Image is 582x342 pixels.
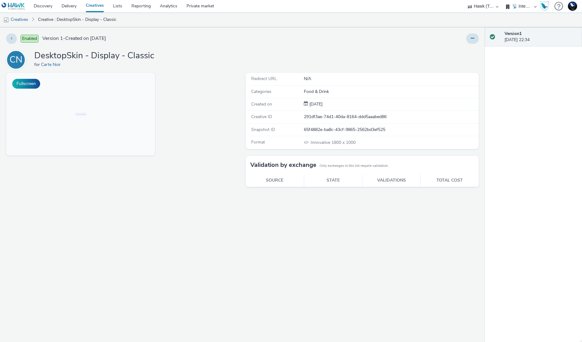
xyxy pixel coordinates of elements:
a: CN [6,57,28,63]
span: N/A [304,76,311,82]
div: CN [9,51,22,68]
img: Hawk Academy [540,1,549,11]
span: for [34,62,41,67]
img: undefined Logo [2,2,25,10]
div: [DATE] 22:34 [505,31,577,43]
h1: DesktopSkin - Display - Classic [34,50,154,62]
span: Creative ID [251,114,272,120]
span: Enabled [21,35,39,43]
span: Created on [251,101,272,107]
th: State [304,174,362,187]
span: 1800 x 1000 [310,140,356,145]
span: Categories [251,89,271,94]
th: Source [246,174,304,187]
span: Format [251,139,265,145]
span: Snapshot ID [251,127,275,133]
strong: Version 1 [505,31,522,37]
img: Support Hawk [568,2,577,11]
a: Carte Noir [41,62,63,67]
div: Creative not found. [259,150,295,157]
span: Innovative [311,140,331,145]
img: mobile [3,17,9,23]
th: Total cost [421,174,479,187]
span: Redirect URL [251,76,277,82]
button: Fullscreen [12,79,40,89]
a: Hawk Academy [540,1,551,11]
div: 291df3ae-74d1-40da-8164-ddd5aaabed86 [304,114,478,120]
h3: Validation by exchange [250,160,316,170]
span: [DATE] [308,101,323,107]
div: 65f4882e-ba8c-43cf-9865-2562bd3ef525 [304,127,478,133]
small: Only exchanges in this list require validation [319,163,388,168]
th: Validations [362,174,420,187]
div: Food & Drink [304,89,478,95]
a: Creative : DesktopSkin - Display - Classic [35,12,119,27]
span: Version 1 - Created on [DATE] [42,35,106,42]
div: Creation 07 October 2025, 22:34 [308,101,323,107]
